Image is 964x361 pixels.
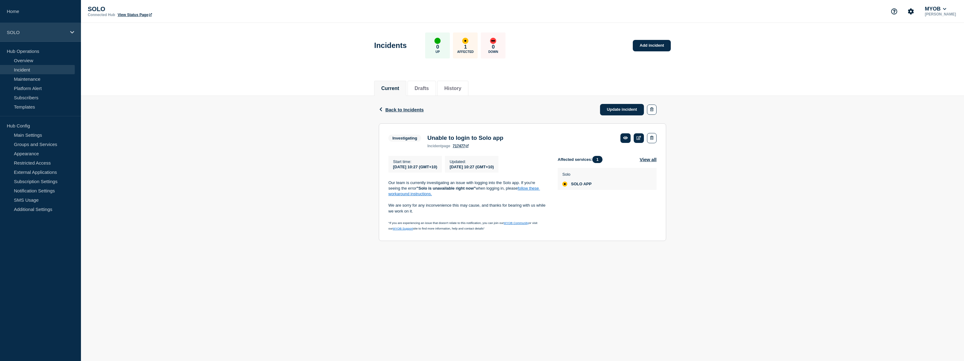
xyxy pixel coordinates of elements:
[388,221,504,225] span: "If you are experiencing an issue that doesn't relate to this notification, you can join our
[388,203,548,214] p: We are sorry for any inconvenience this may cause, and thanks for bearing with us while we work o...
[413,227,485,230] span: site to find more information, help and contact details"
[633,40,671,51] a: Add incident
[427,144,442,148] span: incident
[453,144,469,148] a: 717477
[7,30,66,35] p: SOLO
[450,164,494,169] div: [DATE] 10:27 (GMT+10)
[88,6,211,13] p: SOLO
[434,38,441,44] div: up
[457,50,474,54] p: Affected
[888,5,901,18] button: Support
[488,50,498,54] p: Down
[558,156,606,163] span: Affected services:
[435,50,440,54] p: Up
[415,86,429,91] button: Drafts
[492,44,495,50] p: 0
[416,186,476,191] strong: "Solo is unavailable right now"
[504,221,529,225] a: MYOB Community
[600,104,644,115] a: Update incident
[904,5,917,18] button: Account settings
[462,38,468,44] div: affected
[592,156,602,163] span: 1
[381,86,399,91] button: Current
[393,159,437,164] p: Start time :
[436,44,439,50] p: 0
[379,107,424,112] button: Back to Incidents
[385,107,424,112] span: Back to Incidents
[562,172,592,177] p: Solo
[427,135,503,141] h3: Unable to login to Solo app
[924,12,957,16] p: [PERSON_NAME]
[374,41,407,50] h1: Incidents
[571,182,592,187] span: SOLO APP
[393,165,437,169] span: [DATE] 10:27 (GMT+10)
[427,144,450,148] p: page
[640,156,657,163] button: View all
[88,13,115,17] p: Connected Hub
[388,180,548,197] p: Our team is currently investigating an issue with logging into the Solo app. If you're seeing the...
[562,182,567,187] div: affected
[444,86,461,91] button: History
[388,135,421,142] span: Investigating
[464,44,467,50] p: 1
[490,38,496,44] div: down
[118,13,152,17] a: View Status Page
[393,227,413,230] a: MYOB Support
[924,6,948,12] button: MYOB
[450,159,494,164] p: Updated :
